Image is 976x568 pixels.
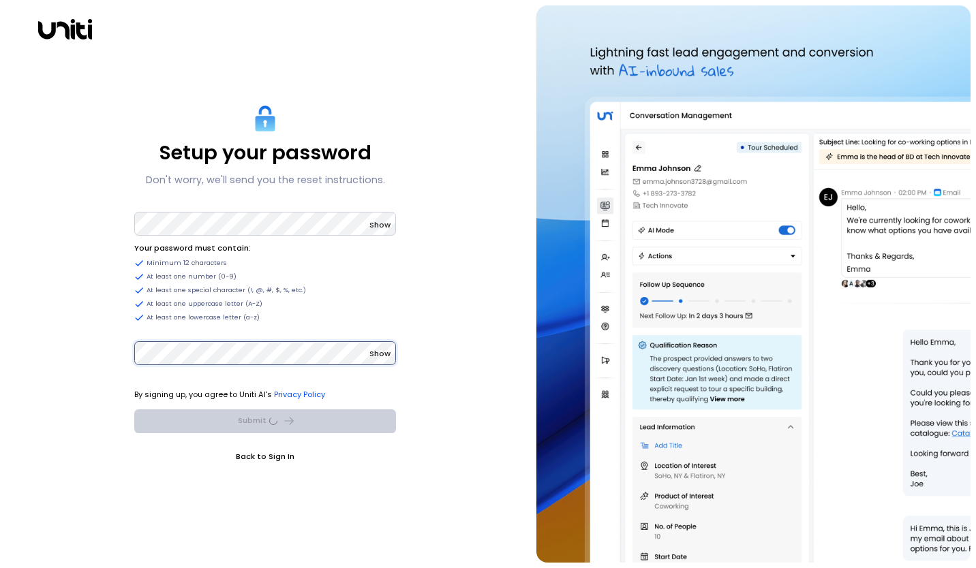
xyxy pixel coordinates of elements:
[147,285,306,295] span: At least one special character (!, @, #, $, %, etc.)
[134,241,396,255] li: Your password must contain:
[536,5,971,563] img: auth-hero.png
[147,258,227,268] span: Minimum 12 characters
[146,172,385,188] p: Don't worry, we'll send you the reset instructions.
[134,388,396,401] p: By signing up, you agree to Uniti AI's
[147,299,262,309] span: At least one uppercase letter (A-Z)
[134,449,396,463] a: Back to Sign In
[147,313,260,322] span: At least one lowercase letter (a-z)
[147,272,237,281] span: At least one number (0-9)
[274,389,325,400] a: Privacy Policy
[369,218,391,232] button: Show
[369,219,391,230] span: Show
[159,141,371,165] p: Setup your password
[369,348,391,359] span: Show
[369,347,391,360] button: Show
